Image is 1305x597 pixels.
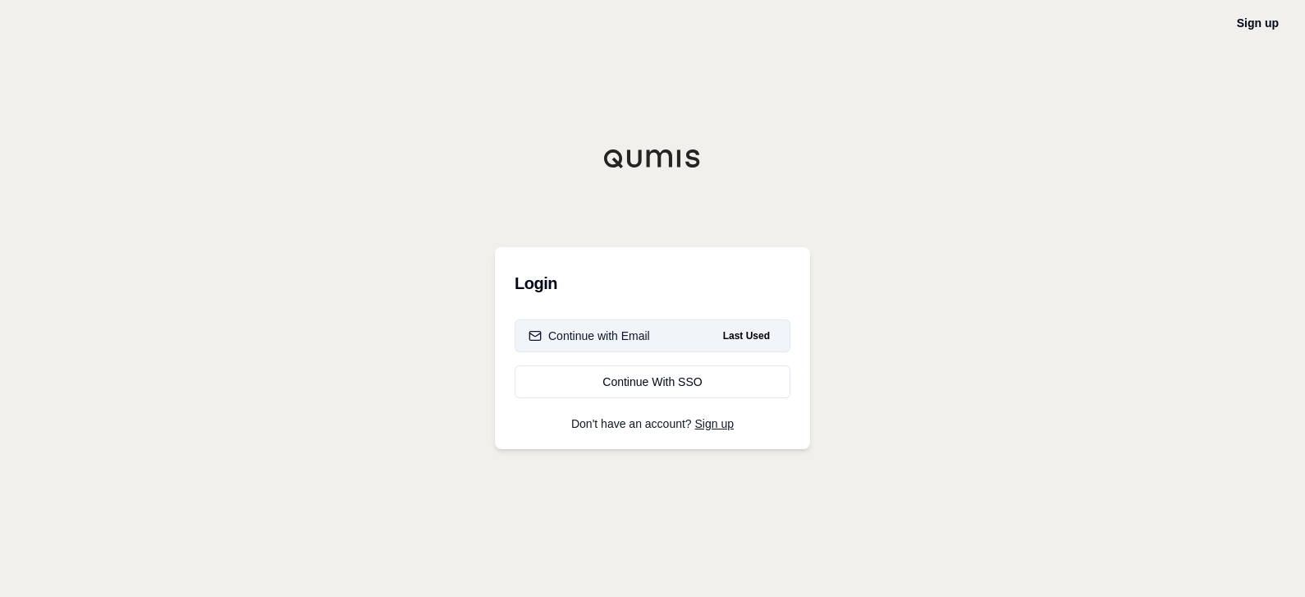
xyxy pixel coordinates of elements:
a: Sign up [1237,16,1279,30]
img: Qumis [603,149,702,168]
div: Continue With SSO [529,374,776,390]
h3: Login [515,267,790,300]
div: Continue with Email [529,328,650,344]
button: Continue with EmailLast Used [515,319,790,352]
p: Don't have an account? [515,418,790,429]
a: Continue With SSO [515,365,790,398]
a: Sign up [695,417,734,430]
span: Last Used [717,326,776,346]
